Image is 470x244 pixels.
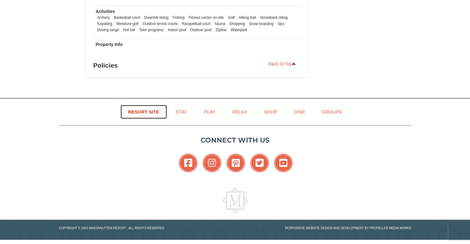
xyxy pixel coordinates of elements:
a: Dine [286,105,313,119]
li: Basketball court [112,14,142,21]
li: Golf [226,14,236,21]
li: Archery [96,14,112,21]
a: Stay [168,105,195,119]
li: Shopping [228,21,246,27]
li: Hot tub [122,27,137,33]
li: Fishing [171,14,186,21]
li: Teen programs [138,27,165,33]
p: Copyright © 2023 Massanutten Resort - All Rights Reserved. [54,226,235,230]
a: Back To Top [265,59,300,68]
img: Massanutten Resort Logo [222,188,248,213]
li: Zipline [214,27,228,33]
li: Spa [276,21,286,27]
strong: Property Info [96,42,123,47]
li: Indoor pool [166,27,188,33]
a: Shop [256,105,285,119]
li: Driving range [96,27,121,33]
li: Downhill skiing [143,14,170,21]
a: Groups [314,105,349,119]
li: Sauna [213,21,227,27]
li: Outdoor pool [189,27,213,33]
p: Connect with us [59,135,411,145]
a: Play [196,105,223,119]
li: Snow boarding [248,21,275,27]
li: Waterpark [229,27,249,33]
li: Horseback riding [258,14,289,21]
a: Relax [224,105,255,119]
li: Kayaking [96,21,114,27]
a: Responsive website design and development by Propeller Media Works [285,226,411,230]
li: Miniature golf [115,21,140,27]
li: Outdoor tennis courts [141,21,179,27]
li: Hiking trail [237,14,257,21]
li: Racquetball court [180,21,212,27]
a: Resort Site [121,105,167,119]
strong: Activities [96,9,115,14]
h3: Policies [93,59,300,72]
li: Fitness center on-site [187,14,225,21]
